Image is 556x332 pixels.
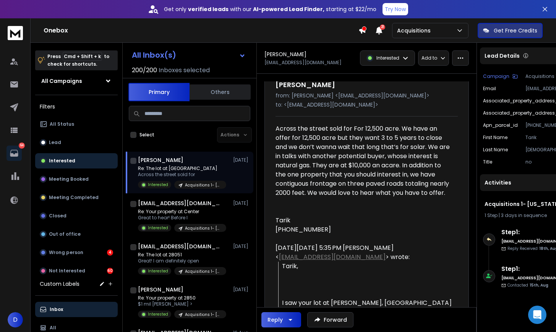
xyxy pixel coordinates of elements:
[264,60,342,66] p: [EMAIL_ADDRESS][DOMAIN_NAME]
[35,302,118,317] button: Inbox
[35,245,118,260] button: Wrong person4
[261,312,301,327] button: Reply
[35,227,118,242] button: Out of office
[485,52,520,60] p: Lead Details
[233,200,250,206] p: [DATE]
[138,252,226,258] p: Re: The lot at 28051
[164,5,376,13] p: Get only with our starting at $22/mo
[138,156,183,164] h1: [PERSON_NAME]
[380,24,385,30] span: 21
[276,225,452,234] div: [PHONE_NUMBER]
[421,55,437,61] p: Add to
[49,158,75,164] p: Interested
[376,55,399,61] p: Interested
[49,213,66,219] p: Closed
[233,243,250,249] p: [DATE]
[483,159,492,165] p: title
[138,301,226,307] p: $1 mil [PERSON_NAME] >
[148,225,168,231] p: Interested
[190,84,251,100] button: Others
[63,52,102,61] span: Cmd + Shift + k
[383,3,408,15] button: Try Now
[148,311,168,317] p: Interested
[41,77,82,85] h1: All Campaigns
[40,280,79,288] h3: Custom Labels
[276,124,452,225] div: Across the street sold for For 12,500 acre. We have an offer for 12,500 acre but they want 3 to 5...
[148,268,168,274] p: Interested
[49,231,81,237] p: Out of office
[138,215,226,221] p: Great to hear! Before I
[107,268,113,274] div: 60
[44,26,358,35] h1: Onebox
[35,101,118,112] h3: Filters
[19,143,25,149] p: 64
[107,249,113,256] div: 4
[276,207,452,225] div: Tarik
[264,50,306,58] h1: [PERSON_NAME]
[138,165,226,172] p: Re: The lot at [GEOGRAPHIC_DATA]
[485,212,498,219] span: 1 Step
[138,199,222,207] h1: [EMAIL_ADDRESS][DOMAIN_NAME]
[50,306,63,313] p: Inbox
[47,53,109,68] p: Press to check for shortcuts.
[35,73,118,89] button: All Campaigns
[483,73,509,79] p: Campaign
[35,208,118,223] button: Closed
[397,27,434,34] p: Acquisitions
[507,282,548,288] p: Contacted
[501,212,547,219] span: 3 days in sequence
[50,325,56,331] p: All
[276,92,458,99] p: from: [PERSON_NAME] <[EMAIL_ADDRESS][DOMAIN_NAME]>
[50,121,74,127] p: All Status
[185,225,222,231] p: Acquisitions 1- [US_STATE]
[8,312,23,327] button: D
[483,122,518,128] p: apn_parcel_id
[483,134,507,141] p: First Name
[138,295,226,301] p: Re: Your property at 2850
[6,146,22,161] a: 64
[138,286,183,293] h1: [PERSON_NAME]
[279,253,386,261] a: [EMAIL_ADDRESS][DOMAIN_NAME]
[35,190,118,205] button: Meeting Completed
[483,147,508,153] p: Last Name
[35,172,118,187] button: Meeting Booked
[185,312,222,317] p: Acquisitions 1- [US_STATE]
[233,157,250,163] p: [DATE]
[138,172,226,178] p: Across the street sold for
[530,282,548,288] span: 15th, Aug
[159,66,210,75] h3: Inboxes selected
[35,117,118,132] button: All Status
[483,86,496,92] p: Email
[138,243,222,250] h1: [EMAIL_ADDRESS][DOMAIN_NAME]
[126,47,252,63] button: All Inbox(s)
[483,73,518,79] button: Campaign
[49,176,89,182] p: Meeting Booked
[528,306,546,324] div: Open Intercom Messenger
[138,258,226,264] p: Great! I am definitely open
[138,209,226,215] p: Re: Your property at Center
[49,268,85,274] p: Not Interested
[233,287,250,293] p: [DATE]
[49,249,83,256] p: Wrong person
[188,5,229,13] strong: verified leads
[128,83,190,101] button: Primary
[8,26,23,40] img: logo
[185,269,222,274] p: Acquisitions 1- [US_STATE]
[385,5,406,13] p: Try Now
[276,243,452,262] div: [DATE][DATE] 5:35 PM [PERSON_NAME] < > wrote:
[35,263,118,279] button: Not Interested60
[148,182,168,188] p: Interested
[132,51,176,59] h1: All Inbox(s)
[35,153,118,168] button: Interested
[494,27,537,34] p: Get Free Credits
[478,23,543,38] button: Get Free Credits
[276,101,458,109] p: to: <[EMAIL_ADDRESS][DOMAIN_NAME]>
[49,139,61,146] p: Lead
[35,135,118,150] button: Lead
[49,194,99,201] p: Meeting Completed
[185,182,222,188] p: Acquisitions 1- [US_STATE]
[307,312,353,327] button: Forward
